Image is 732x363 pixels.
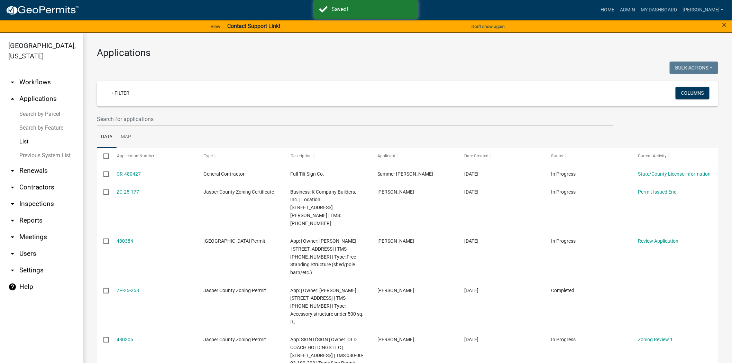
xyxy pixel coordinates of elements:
[117,189,139,195] a: ZC-25-177
[8,266,17,274] i: arrow_drop_down
[464,288,478,293] span: 09/18/2025
[8,183,17,192] i: arrow_drop_down
[8,250,17,258] i: arrow_drop_down
[598,3,617,17] a: Home
[638,153,667,158] span: Current Activity
[551,337,576,342] span: In Progress
[551,238,576,244] span: In Progress
[8,167,17,175] i: arrow_drop_down
[117,153,155,158] span: Application Number
[670,62,718,74] button: Bulk Actions
[680,3,726,17] a: [PERSON_NAME]
[551,153,563,158] span: Status
[638,3,680,17] a: My Dashboard
[464,337,478,342] span: 09/18/2025
[458,148,545,165] datatable-header-cell: Date Created
[8,233,17,241] i: arrow_drop_down
[204,189,274,195] span: Jasper County Zoning Certificate
[117,337,134,342] a: 480305
[197,148,284,165] datatable-header-cell: Type
[638,337,673,342] a: Zoning Review 1
[464,238,478,244] span: 09/18/2025
[551,189,576,195] span: In Progress
[377,171,433,177] span: Summer Trull
[331,5,413,13] div: Saved!
[722,21,727,29] button: Close
[377,189,414,195] span: William DeTorre
[117,238,134,244] a: 480384
[97,148,110,165] datatable-header-cell: Select
[291,153,312,158] span: Description
[117,126,135,148] a: Map
[8,216,17,225] i: arrow_drop_down
[638,238,678,244] a: Review Application
[97,112,613,126] input: Search for applications
[638,189,677,195] a: Permit Issued End
[117,171,141,177] a: CR-480427
[377,337,414,342] span: Taylor Halpin
[545,148,631,165] datatable-header-cell: Status
[204,337,266,342] span: Jasper County Zoning Permit
[8,95,17,103] i: arrow_drop_up
[117,288,139,293] a: ZP-25-258
[631,148,718,165] datatable-header-cell: Current Activity
[97,47,718,59] h3: Applications
[377,288,414,293] span: Marsha
[97,126,117,148] a: Data
[469,21,507,32] button: Don't show again
[377,153,395,158] span: Applicant
[8,78,17,86] i: arrow_drop_down
[291,238,359,275] span: App: | Owner: BROWN MARSHA | 6134 OKATIE HWY S | TMS 039-00-10-024 | Type: Free-Standing Structur...
[284,148,371,165] datatable-header-cell: Description
[291,189,356,226] span: Business: K Company Builders, Inc. | Location: 557 MCELWEE ESTATES RD | TMS: 029-00-02-023
[291,171,324,177] span: Full Tilt Sign Co.
[8,200,17,208] i: arrow_drop_down
[204,238,266,244] span: Jasper County Building Permit
[464,153,488,158] span: Date Created
[204,288,266,293] span: Jasper County Zoning Permit
[110,148,197,165] datatable-header-cell: Application Number
[377,238,414,244] span: Marsha
[204,171,245,177] span: General Contractor
[8,283,17,291] i: help
[464,171,478,177] span: 09/18/2025
[551,171,576,177] span: In Progress
[722,20,727,30] span: ×
[551,288,574,293] span: Completed
[291,288,364,325] span: App: | Owner: BROWN MARSHA | 6134 OKATIE HWY S | TMS 039-00-10-024 | Type: Accessory structure un...
[105,87,135,99] a: + Filter
[227,23,280,29] strong: Contact Support Link!
[464,189,478,195] span: 09/18/2025
[371,148,458,165] datatable-header-cell: Applicant
[676,87,710,99] button: Columns
[208,21,223,32] a: View
[204,153,213,158] span: Type
[638,171,711,177] a: State/County License Information
[617,3,638,17] a: Admin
